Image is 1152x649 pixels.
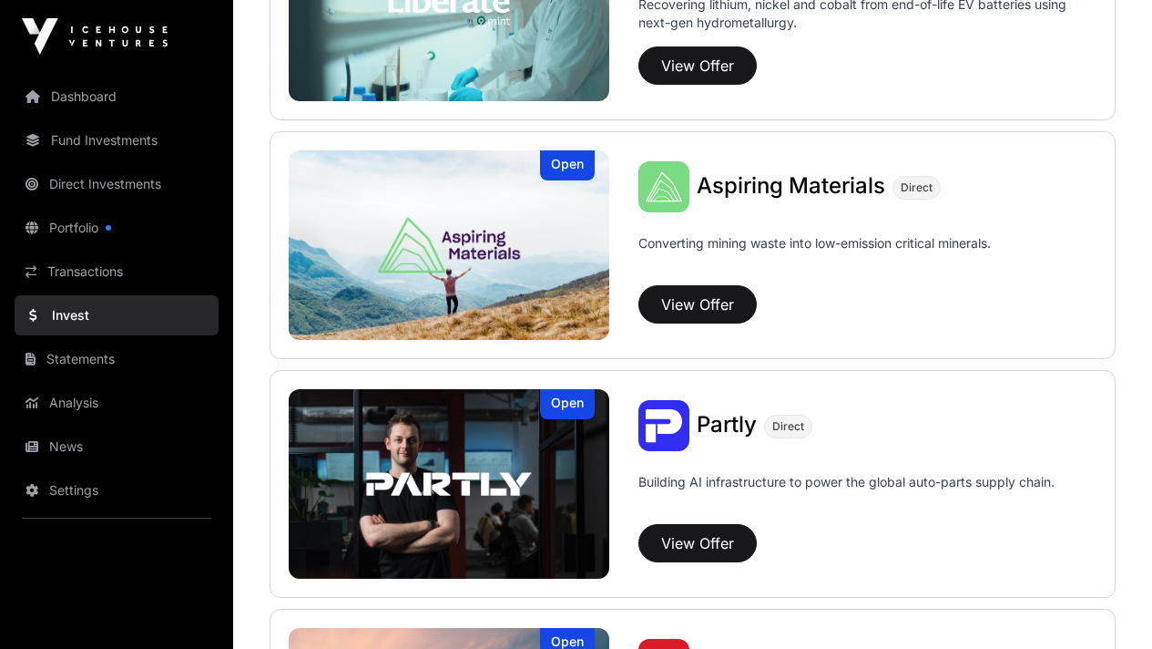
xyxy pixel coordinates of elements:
[540,389,595,419] div: Open
[638,524,757,562] button: View Offer
[15,339,219,379] a: Statements
[540,150,595,180] div: Open
[772,419,804,434] span: Direct
[289,389,609,579] a: PartlyOpen
[638,161,689,212] img: Aspiring Materials
[289,150,609,340] img: Aspiring Materials
[15,208,219,248] a: Portfolio
[697,414,757,438] a: Partly
[15,383,219,423] a: Analysis
[901,180,933,195] span: Direct
[15,295,219,335] a: Invest
[638,473,1055,517] p: Building AI infrastructure to power the global auto-parts supply chain.
[1061,561,1152,649] div: 聊天小组件
[638,234,991,278] p: Converting mining waste into low-emission critical minerals.
[15,120,219,160] a: Fund Investments
[1061,561,1152,649] iframe: Chat Widget
[15,470,219,510] a: Settings
[289,389,609,579] img: Partly
[697,172,885,199] span: Aspiring Materials
[289,150,609,340] a: Aspiring MaterialsOpen
[15,427,219,467] a: News
[638,46,757,85] button: View Offer
[22,18,168,55] img: Icehouse Ventures Logo
[15,252,219,292] a: Transactions
[638,285,757,324] button: View Offer
[638,400,689,451] img: Partly
[15,164,219,204] a: Direct Investments
[697,411,757,438] span: Partly
[15,77,219,117] a: Dashboard
[697,175,885,199] a: Aspiring Materials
